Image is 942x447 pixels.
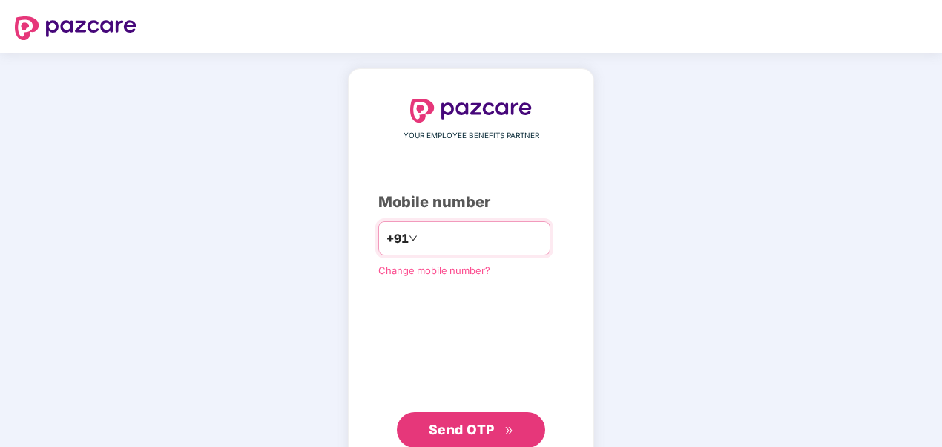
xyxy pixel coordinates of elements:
span: Send OTP [429,422,495,437]
span: YOUR EMPLOYEE BENEFITS PARTNER [404,130,539,142]
img: logo [15,16,136,40]
div: Mobile number [378,191,564,214]
span: +91 [386,229,409,248]
span: double-right [504,426,514,436]
img: logo [410,99,532,123]
a: Change mobile number? [378,264,490,276]
span: down [409,234,418,243]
